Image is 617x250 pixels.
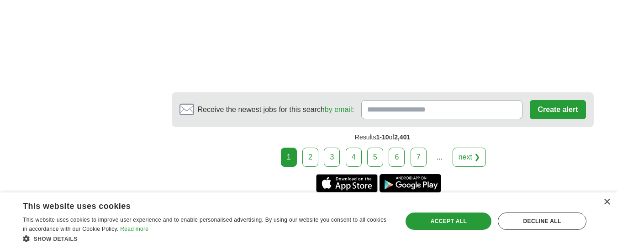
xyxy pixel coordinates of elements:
span: Show details [34,236,78,242]
a: Get the iPhone app [316,174,378,192]
a: 6 [389,148,405,167]
a: 4 [346,148,362,167]
a: 5 [367,148,383,167]
div: Close [603,199,610,206]
a: Get the Android app [380,174,441,192]
span: This website uses cookies to improve user experience and to enable personalised advertising. By u... [23,217,386,232]
a: 3 [324,148,340,167]
a: 7 [411,148,427,167]
div: 1 [281,148,297,167]
a: by email [325,106,352,113]
span: 2,401 [394,133,410,141]
a: next ❯ [453,148,486,167]
div: Decline all [498,213,586,230]
div: Accept all [406,213,491,230]
a: 2 [302,148,318,167]
div: Results of [172,127,594,148]
span: 1-10 [376,133,389,141]
div: ... [430,148,448,166]
div: This website uses cookies [23,198,369,212]
div: Show details [23,234,391,243]
span: Receive the newest jobs for this search : [198,104,354,115]
a: Read more, opens a new window [120,226,148,232]
button: Create alert [530,100,585,119]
